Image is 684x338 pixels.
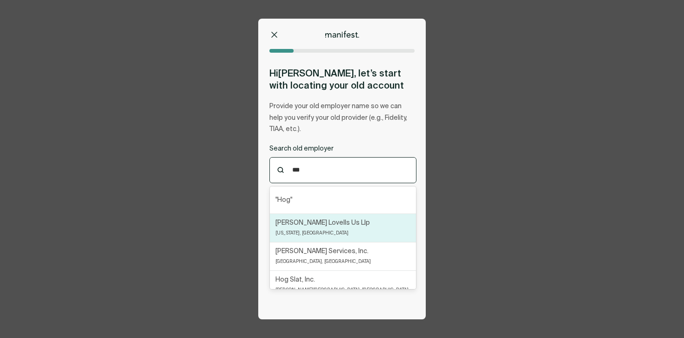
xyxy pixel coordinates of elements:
[269,145,416,153] label: Search old employer
[275,228,349,238] p: [US_STATE], [GEOGRAPHIC_DATA]
[269,67,416,91] h2: Hi [PERSON_NAME] , let’s start with locating your old account
[275,285,409,295] p: [PERSON_NAME][GEOGRAPHIC_DATA], [GEOGRAPHIC_DATA]
[275,275,315,285] p: Hog Slat, Inc.
[275,256,371,267] p: [GEOGRAPHIC_DATA], [GEOGRAPHIC_DATA]
[275,195,292,205] p: "Hog"
[275,218,370,228] p: [PERSON_NAME] Lovells Us Llp
[275,246,369,256] p: [PERSON_NAME] Services, Inc.
[269,101,416,135] p: Provide your old employer name so we can help you verify your old provider (e.g., Fidelity, TIAA,...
